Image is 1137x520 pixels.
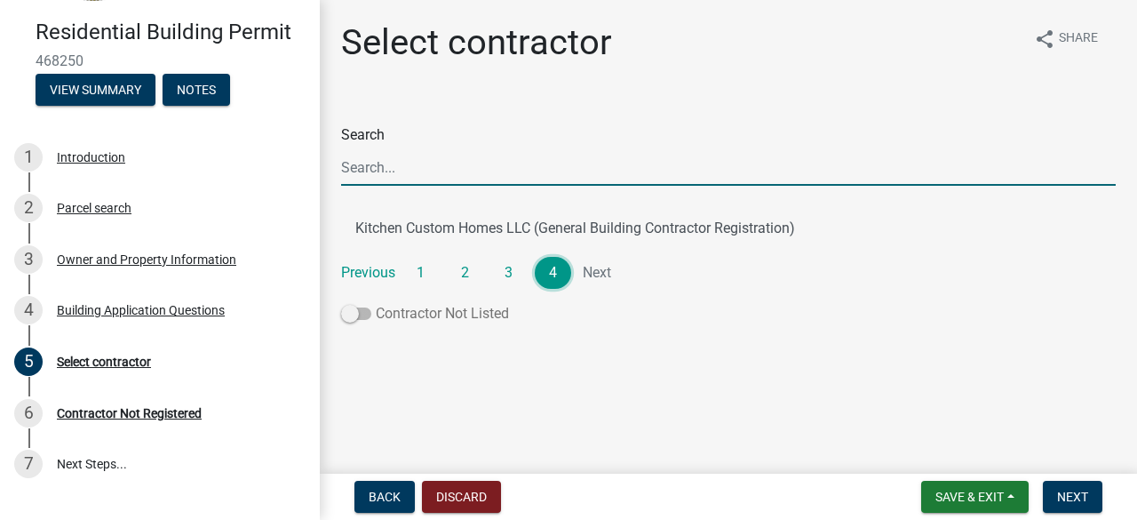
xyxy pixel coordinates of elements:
[1059,28,1098,50] span: Share
[14,194,43,222] div: 2
[1043,481,1102,513] button: Next
[14,348,43,376] div: 5
[57,253,236,266] div: Owner and Property Information
[402,257,440,289] a: 1
[36,52,284,69] span: 468250
[354,481,415,513] button: Back
[921,481,1029,513] button: Save & Exit
[935,490,1004,504] span: Save & Exit
[341,149,1116,186] input: Search...
[447,257,484,289] a: 2
[1057,490,1088,504] span: Next
[14,296,43,324] div: 4
[341,257,395,289] a: Previous
[490,257,528,289] a: 3
[14,143,43,172] div: 1
[57,356,151,368] div: Select contractor
[36,74,155,106] button: View Summary
[341,207,1116,250] button: Kitchen Custom Homes LLC (General Building Contractor Registration)
[163,84,230,98] wm-modal-confirm: Notes
[14,245,43,274] div: 3
[1020,21,1112,56] button: shareShare
[57,202,131,214] div: Parcel search
[369,490,401,504] span: Back
[535,257,572,289] a: 4
[36,20,306,45] h4: Residential Building Permit
[36,84,155,98] wm-modal-confirm: Summary
[163,74,230,106] button: Notes
[1034,28,1055,50] i: share
[57,151,125,164] div: Introduction
[14,399,43,428] div: 6
[341,303,509,324] label: Contractor Not Listed
[341,128,385,142] label: Search
[57,304,225,316] div: Building Application Questions
[57,407,202,420] div: Contractor Not Registered
[422,481,501,513] button: Discard
[341,21,612,64] h1: Select contractor
[14,450,43,478] div: 7
[341,257,1116,289] nav: Page navigation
